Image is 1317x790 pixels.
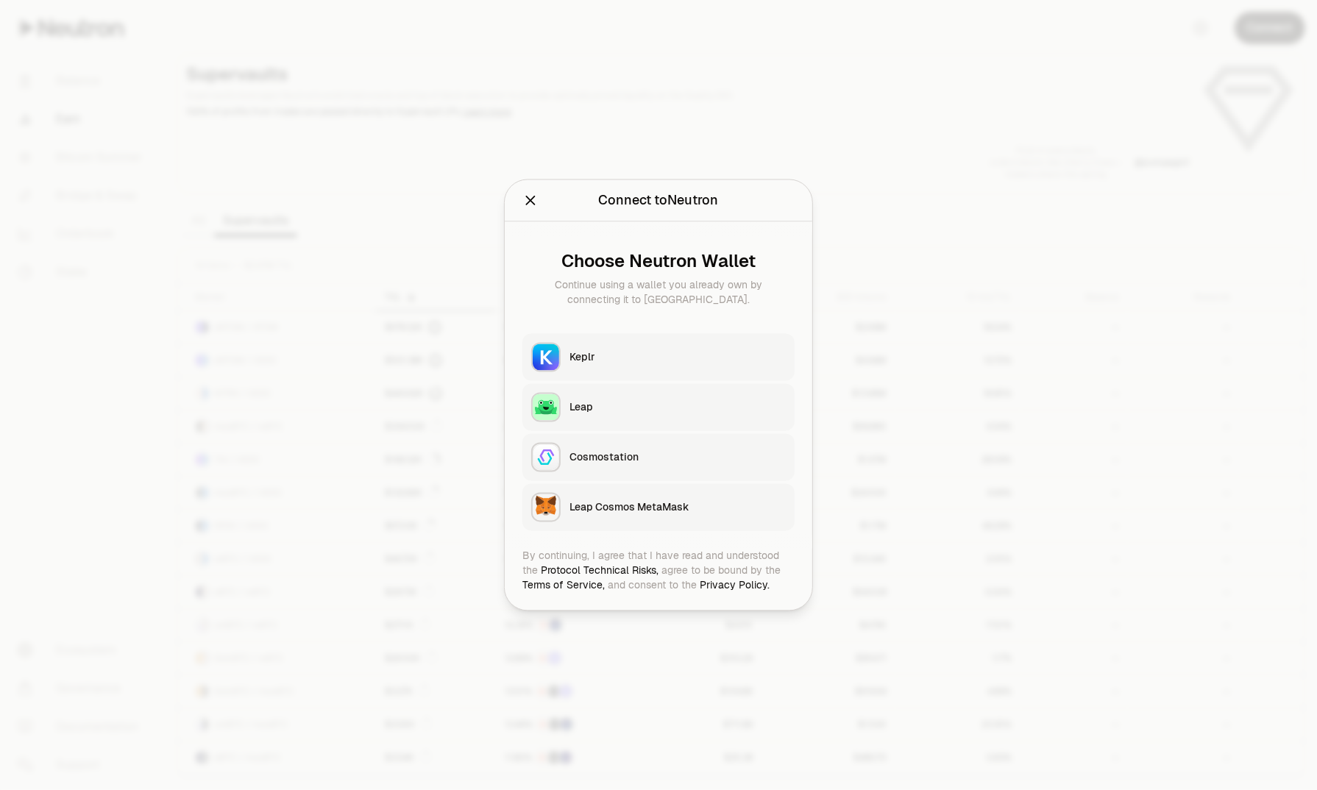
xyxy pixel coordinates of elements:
a: Privacy Policy. [700,579,770,592]
div: Cosmostation [569,450,786,465]
div: Leap [569,400,786,415]
div: By continuing, I agree that I have read and understood the agree to be bound by the and consent t... [522,549,795,593]
a: Protocol Technical Risks, [541,564,658,577]
img: Cosmostation [533,444,559,471]
button: LeapLeap [522,384,795,431]
button: Close [522,191,539,211]
div: Continue using a wallet you already own by connecting it to [GEOGRAPHIC_DATA]. [534,278,783,307]
button: Leap Cosmos MetaMaskLeap Cosmos MetaMask [522,484,795,531]
img: Leap Cosmos MetaMask [533,494,559,521]
div: Choose Neutron Wallet [534,252,783,272]
img: Keplr [533,344,559,371]
button: KeplrKeplr [522,334,795,381]
a: Terms of Service, [522,579,605,592]
div: Connect to Neutron [599,191,719,211]
div: Keplr [569,350,786,365]
div: Leap Cosmos MetaMask [569,500,786,515]
button: CosmostationCosmostation [522,434,795,481]
img: Leap [533,394,559,421]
